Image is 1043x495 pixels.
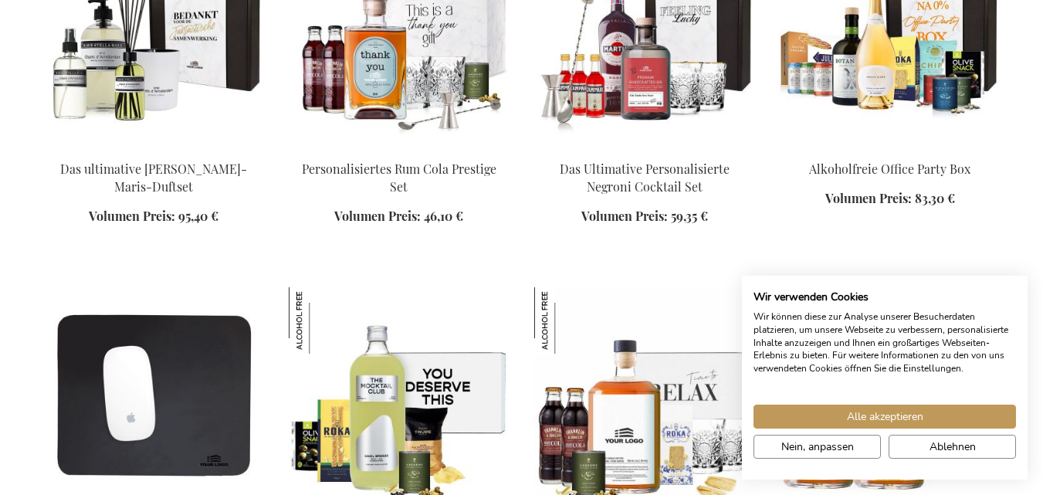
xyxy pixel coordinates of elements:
[334,208,463,225] a: Volumen Preis: 46,10 €
[289,287,355,354] img: The Mocktail Club Basilikum & Bites Geschenkset
[915,190,955,206] span: 83,30 €
[753,405,1016,429] button: Akzeptieren Sie alle cookies
[43,141,264,155] a: The Ultimate Marie-Stella-Maris Fragrance Set Das ultimative Marie-Stella-Maris-Duftset
[89,208,218,225] a: Volumen Preis: 95,40 €
[930,439,976,455] span: Ablehnen
[560,161,730,195] a: Das Ultimative Personalisierte Negroni Cocktail Set
[847,409,923,425] span: Alle akzeptieren
[581,208,668,224] span: Volumen Preis:
[60,161,247,195] a: Das ultimative [PERSON_NAME]-Maris-Duftset
[334,208,421,224] span: Volumen Preis:
[780,141,1001,155] a: Non-Alcoholic Office Party Box Alkoholfreie Office Party Box
[581,208,708,225] a: Volumen Preis: 59,35 €
[534,287,601,354] img: Personalisiertes Premium Set Für Kubanischen Alkoholfreien Gewürzten Rum
[825,190,955,208] a: Volumen Preis: 83,30 €
[289,141,510,155] a: Personalised Rum Cola Prestige Set
[302,161,496,195] a: Personalisiertes Rum Cola Prestige Set
[424,208,463,224] span: 46,10 €
[825,190,912,206] span: Volumen Preis:
[781,439,854,455] span: Nein, anpassen
[178,208,218,224] span: 95,40 €
[753,310,1016,375] p: Wir können diese zur Analyse unserer Besucherdaten platzieren, um unsere Webseite zu verbessern, ...
[671,208,708,224] span: 59,35 €
[889,435,1016,459] button: Alle verweigern cookies
[753,435,881,459] button: cookie Einstellungen anpassen
[809,161,970,177] a: Alkoholfreie Office Party Box
[534,141,755,155] a: The Ultimate Personalized Negroni Cocktail Set Das Ultimative Personalisierte Negroni Cocktail Set
[753,290,1016,304] h2: Wir verwenden Cookies
[89,208,175,224] span: Volumen Preis:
